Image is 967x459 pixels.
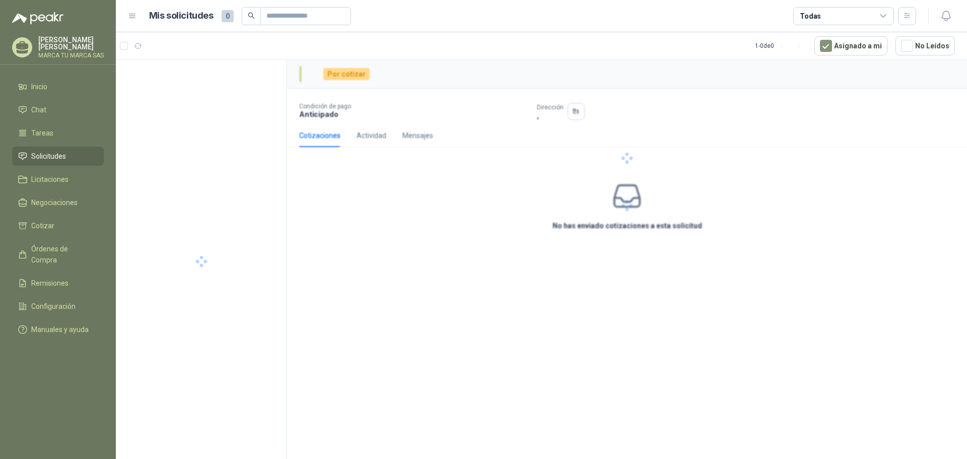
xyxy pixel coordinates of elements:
span: Negociaciones [31,197,78,208]
a: Inicio [12,77,104,96]
div: 1 - 0 de 0 [755,38,806,54]
a: Remisiones [12,274,104,293]
button: No Leídos [895,36,955,55]
span: Chat [31,104,46,115]
span: Inicio [31,81,47,92]
span: Órdenes de Compra [31,243,94,266]
span: Manuales y ayuda [31,324,89,335]
div: Todas [800,11,821,22]
span: Remisiones [31,278,68,289]
a: Chat [12,100,104,119]
a: Tareas [12,123,104,143]
a: Cotizar [12,216,104,235]
span: Licitaciones [31,174,68,185]
a: Manuales y ayuda [12,320,104,339]
a: Órdenes de Compra [12,239,104,270]
p: [PERSON_NAME] [PERSON_NAME] [38,36,104,50]
a: Solicitudes [12,147,104,166]
span: 0 [222,10,234,22]
a: Negociaciones [12,193,104,212]
a: Configuración [12,297,104,316]
span: Tareas [31,127,53,139]
span: search [248,12,255,19]
p: MARCA TU MARCA SAS [38,52,104,58]
span: Solicitudes [31,151,66,162]
h1: Mis solicitudes [149,9,214,23]
span: Cotizar [31,220,54,231]
span: Configuración [31,301,76,312]
img: Logo peakr [12,12,63,24]
button: Asignado a mi [814,36,887,55]
a: Licitaciones [12,170,104,189]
